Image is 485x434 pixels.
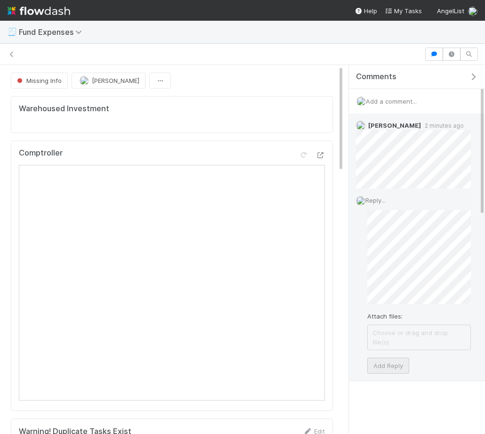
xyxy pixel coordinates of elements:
span: 🧾 [8,28,17,36]
span: Choose or drag and drop file(s) [368,325,470,350]
span: My Tasks [385,7,422,15]
button: Add Reply [367,358,409,374]
img: avatar_18c010e4-930e-4480-823a-7726a265e9dd.png [468,7,477,16]
span: 2 minutes ago [421,122,464,129]
span: AngelList [437,7,464,15]
a: My Tasks [385,6,422,16]
span: [PERSON_NAME] [368,122,421,129]
img: avatar_18c010e4-930e-4480-823a-7726a265e9dd.png [356,196,365,205]
h5: Warehoused Investment [19,104,109,114]
div: Help [355,6,377,16]
img: avatar_abca0ba5-4208-44dd-8897-90682736f166.png [356,121,365,130]
img: avatar_18c010e4-930e-4480-823a-7726a265e9dd.png [356,97,366,106]
h5: Comptroller [19,148,63,158]
img: logo-inverted-e16ddd16eac7371096b0.svg [8,3,70,19]
span: Comments [356,72,396,82]
span: Fund Expenses [19,27,87,37]
span: Add a comment... [366,98,417,105]
label: Attach files: [367,311,403,321]
span: Reply... [365,197,386,204]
